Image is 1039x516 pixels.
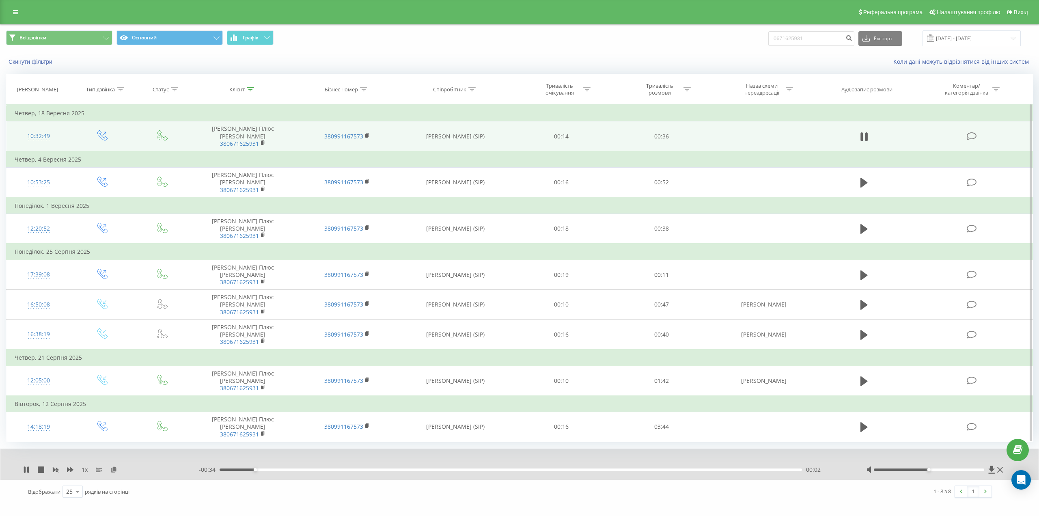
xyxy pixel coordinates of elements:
[937,9,1000,15] span: Налаштування профілю
[927,468,931,471] div: Accessibility label
[6,58,56,65] button: Скинути фільтри
[191,214,295,244] td: [PERSON_NAME] Плюс [PERSON_NAME]
[399,366,511,396] td: [PERSON_NAME] (SIP)
[220,338,259,345] a: 380671625931
[191,412,295,442] td: [PERSON_NAME] Плюс [PERSON_NAME]
[191,260,295,290] td: [PERSON_NAME] Плюс [PERSON_NAME]
[399,121,511,151] td: [PERSON_NAME] (SIP)
[229,86,245,93] div: Клієнт
[19,35,46,41] span: Всі дзвінки
[612,168,712,198] td: 00:52
[220,308,259,316] a: 380671625931
[712,320,816,350] td: [PERSON_NAME]
[15,221,63,237] div: 12:20:52
[399,214,511,244] td: [PERSON_NAME] (SIP)
[511,366,612,396] td: 00:10
[511,290,612,320] td: 00:10
[324,178,363,186] a: 380991167573
[82,466,88,474] span: 1 x
[806,466,821,474] span: 00:02
[612,290,712,320] td: 00:47
[153,86,169,93] div: Статус
[511,214,612,244] td: 00:18
[6,350,1033,366] td: Четвер, 21 Серпня 2025
[86,86,115,93] div: Тип дзвінка
[612,366,712,396] td: 01:42
[15,373,63,389] div: 12:05:00
[220,430,259,438] a: 380671625931
[324,423,363,430] a: 380991167573
[893,58,1033,65] a: Коли дані можуть відрізнятися вiд інших систем
[1011,470,1031,490] div: Open Intercom Messenger
[6,244,1033,260] td: Понеділок, 25 Серпня 2025
[841,86,892,93] div: Аудіозапис розмови
[6,396,1033,412] td: Вівторок, 12 Серпня 2025
[511,168,612,198] td: 00:16
[6,151,1033,168] td: Четвер, 4 Вересня 2025
[220,140,259,147] a: 380671625931
[1014,9,1028,15] span: Вихід
[85,488,129,495] span: рядків на сторінці
[933,487,951,495] div: 1 - 8 з 8
[863,9,923,15] span: Реферальна програма
[612,260,712,290] td: 00:11
[220,278,259,286] a: 380671625931
[15,326,63,342] div: 16:38:19
[638,82,681,96] div: Тривалість розмови
[612,412,712,442] td: 03:44
[15,128,63,144] div: 10:32:49
[15,297,63,313] div: 16:50:08
[6,30,112,45] button: Всі дзвінки
[220,232,259,240] a: 380671625931
[324,271,363,279] a: 380991167573
[243,35,259,41] span: Графік
[6,198,1033,214] td: Понеділок, 1 Вересня 2025
[858,31,902,46] button: Експорт
[191,366,295,396] td: [PERSON_NAME] Плюс [PERSON_NAME]
[712,366,816,396] td: [PERSON_NAME]
[227,30,274,45] button: Графік
[768,31,854,46] input: Пошук за номером
[324,225,363,232] a: 380991167573
[191,290,295,320] td: [PERSON_NAME] Плюс [PERSON_NAME]
[324,300,363,308] a: 380991167573
[538,82,581,96] div: Тривалість очікування
[6,105,1033,121] td: Четвер, 18 Вересня 2025
[967,486,979,497] a: 1
[254,468,257,471] div: Accessibility label
[612,214,712,244] td: 00:38
[324,377,363,384] a: 380991167573
[511,260,612,290] td: 00:19
[712,290,816,320] td: [PERSON_NAME]
[28,488,60,495] span: Відображати
[399,412,511,442] td: [PERSON_NAME] (SIP)
[116,30,223,45] button: Основний
[191,121,295,151] td: [PERSON_NAME] Плюс [PERSON_NAME]
[17,86,58,93] div: [PERSON_NAME]
[399,290,511,320] td: [PERSON_NAME] (SIP)
[399,320,511,350] td: [PERSON_NAME] (SIP)
[220,186,259,194] a: 380671625931
[15,175,63,190] div: 10:53:25
[191,320,295,350] td: [PERSON_NAME] Плюс [PERSON_NAME]
[612,320,712,350] td: 00:40
[15,419,63,435] div: 14:18:19
[191,168,295,198] td: [PERSON_NAME] Плюс [PERSON_NAME]
[740,82,784,96] div: Назва схеми переадресації
[199,466,220,474] span: - 00:34
[433,86,466,93] div: Співробітник
[220,384,259,392] a: 380671625931
[325,86,358,93] div: Бізнес номер
[511,320,612,350] td: 00:16
[15,267,63,283] div: 17:39:08
[66,488,73,496] div: 25
[612,121,712,151] td: 00:36
[399,260,511,290] td: [PERSON_NAME] (SIP)
[511,412,612,442] td: 00:16
[324,330,363,338] a: 380991167573
[399,168,511,198] td: [PERSON_NAME] (SIP)
[324,132,363,140] a: 380991167573
[511,121,612,151] td: 00:14
[943,82,990,96] div: Коментар/категорія дзвінка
